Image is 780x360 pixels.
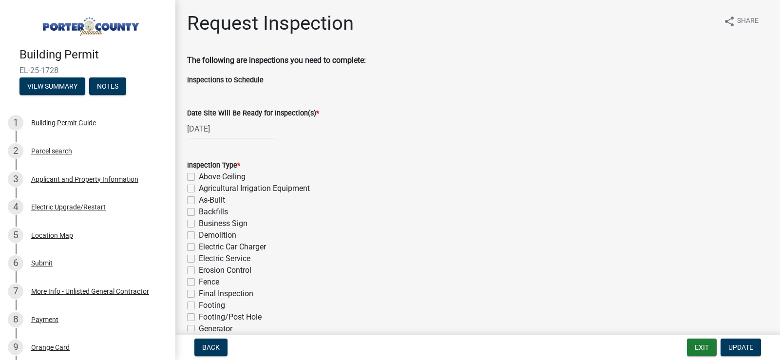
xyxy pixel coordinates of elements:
label: Fence [199,276,219,288]
label: Above-Ceiling [199,171,246,183]
div: 3 [8,171,23,187]
span: Update [728,343,753,351]
img: Porter County, Indiana [19,10,160,38]
label: Generator [199,323,232,335]
label: Agricultural Irrigation Equipment [199,183,310,194]
button: shareShare [716,12,766,31]
label: Backfills [199,206,228,218]
label: As-Built [199,194,225,206]
label: Footing/Post Hole [199,311,262,323]
h4: Building Permit [19,48,168,62]
wm-modal-confirm: Summary [19,83,85,91]
button: Back [194,339,228,356]
h1: Request Inspection [187,12,354,35]
button: Exit [687,339,717,356]
label: Date Site Will Be Ready for Inspection(s) [187,110,319,117]
button: Notes [89,77,126,95]
div: Submit [31,260,53,266]
span: Back [202,343,220,351]
div: 1 [8,115,23,131]
label: Final Inspection [199,288,253,300]
div: Parcel search [31,148,72,154]
div: Applicant and Property Information [31,176,138,183]
div: Building Permit Guide [31,119,96,126]
div: Payment [31,316,58,323]
label: Footing [199,300,225,311]
wm-modal-confirm: Notes [89,83,126,91]
div: 2 [8,143,23,159]
div: Orange Card [31,344,70,351]
label: Business Sign [199,218,247,229]
span: Share [737,16,759,27]
div: 4 [8,199,23,215]
div: More Info - Unlisted General Contractor [31,288,149,295]
div: 8 [8,312,23,327]
div: Electric Upgrade/Restart [31,204,106,210]
div: 9 [8,340,23,355]
div: 5 [8,227,23,243]
button: Update [721,339,761,356]
div: Location Map [31,232,73,239]
label: Demolition [199,229,236,241]
div: 7 [8,284,23,299]
i: share [723,16,735,27]
button: View Summary [19,77,85,95]
div: 6 [8,255,23,271]
label: Electric Car Charger [199,241,266,253]
input: mm/dd/yyyy [187,119,276,139]
label: Inspection Type [187,162,240,169]
span: EL-25-1728 [19,66,156,75]
strong: The following are inspections you need to complete: [187,56,366,65]
label: Inspections to Schedule [187,77,264,84]
label: Electric Service [199,253,250,265]
label: Erosion Control [199,265,251,276]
